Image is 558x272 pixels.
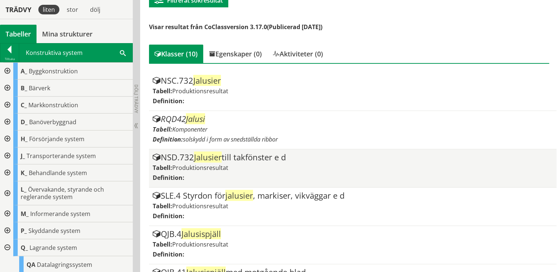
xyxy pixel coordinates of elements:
[21,67,27,75] span: A_
[29,169,87,177] span: Behandlande system
[172,240,228,248] span: Produktionsresultat
[153,240,172,248] label: Tabell:
[30,244,77,252] span: Lagrande system
[28,101,78,109] span: Markkonstruktion
[21,84,27,92] span: B_
[153,115,553,123] div: RQD42
[153,164,172,172] label: Tabell:
[153,191,553,200] div: SLE.4 Styrdon för , markiser, vikväggar e d
[133,84,139,113] span: Dölj trädvy
[29,84,50,92] span: Bärverk
[27,152,96,160] span: Transporterande system
[62,5,83,14] div: stor
[149,45,203,63] div: Klasser (10)
[29,67,78,75] span: Byggkonstruktion
[149,23,267,31] span: Visar resultat från CoClassversion 3.17.0
[38,5,59,14] div: liten
[172,202,228,210] span: Produktionsresultat
[21,101,27,109] span: C_
[21,152,25,160] span: J_
[267,45,329,63] div: Aktiviteter (0)
[21,210,29,218] span: M_
[28,227,80,235] span: Skyddande system
[120,49,126,56] span: Sök i tabellen
[181,228,221,239] span: Jalusispjäll
[153,125,172,133] label: Tabell:
[153,135,183,143] label: Definition:
[153,212,184,220] label: Definition:
[21,227,27,235] span: P_
[21,185,27,193] span: L_
[193,75,221,86] span: Jalusier
[21,135,28,143] span: H_
[172,125,207,133] span: Komponenter
[153,250,184,258] label: Definition:
[37,261,92,269] span: Datalagringssystem
[172,164,228,172] span: Produktionsresultat
[0,56,19,62] div: Tillbaka
[225,190,253,201] span: jalusier
[153,97,184,105] label: Definition:
[29,135,84,143] span: Försörjande system
[21,169,27,177] span: K_
[183,135,278,143] span: solskydd i form av snedställda ribbor
[29,118,76,126] span: Banöverbyggnad
[194,151,222,163] span: Jalusier
[153,174,184,182] label: Definition:
[267,23,322,31] span: (Publicerad [DATE])
[153,76,553,85] div: NSC.732
[172,87,228,95] span: Produktionsresultat
[186,113,205,124] span: Jalusi
[19,43,132,62] div: Konstruktiva system
[86,5,105,14] div: dölj
[153,202,172,210] label: Tabell:
[153,230,553,238] div: QJB.4
[153,153,553,162] div: NSD.732 till takfönster e d
[21,118,28,126] span: D_
[30,210,90,218] span: Informerande system
[153,87,172,95] label: Tabell:
[1,6,35,14] div: Trädvy
[27,261,35,269] span: QA
[21,244,28,252] span: Q_
[21,185,104,201] span: Övervakande, styrande och reglerande system
[203,45,267,63] div: Egenskaper (0)
[37,25,98,43] a: Mina strukturer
